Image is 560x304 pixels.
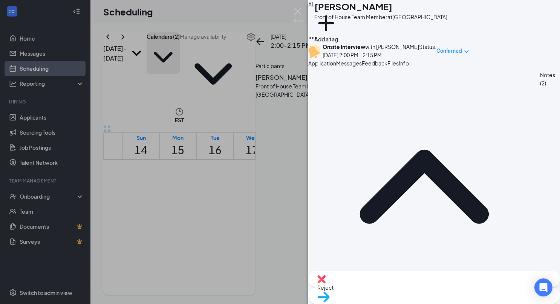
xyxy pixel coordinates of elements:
svg: Ellipses [308,33,317,43]
span: Info [399,60,409,67]
div: with [PERSON_NAME] [323,43,419,51]
span: Files [387,60,399,67]
span: Application [308,60,336,67]
button: PlusAdd a tag [314,11,338,43]
span: Confirmed [436,47,462,55]
span: Feedback [362,60,387,67]
div: Open Intercom Messenger [534,278,552,296]
span: Reject [317,283,551,292]
svg: Plus [314,11,338,35]
div: Status : [419,43,436,59]
span: down [464,49,469,54]
svg: ChevronUp [308,71,540,302]
div: Notes (2) [540,71,560,302]
div: [DATE] 2:00 PM - 2:15 PM [323,51,419,59]
span: Messages [336,60,362,67]
b: Onsite Interview [323,43,365,50]
div: Front of House Team Member at [GEOGRAPHIC_DATA] [314,13,447,21]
